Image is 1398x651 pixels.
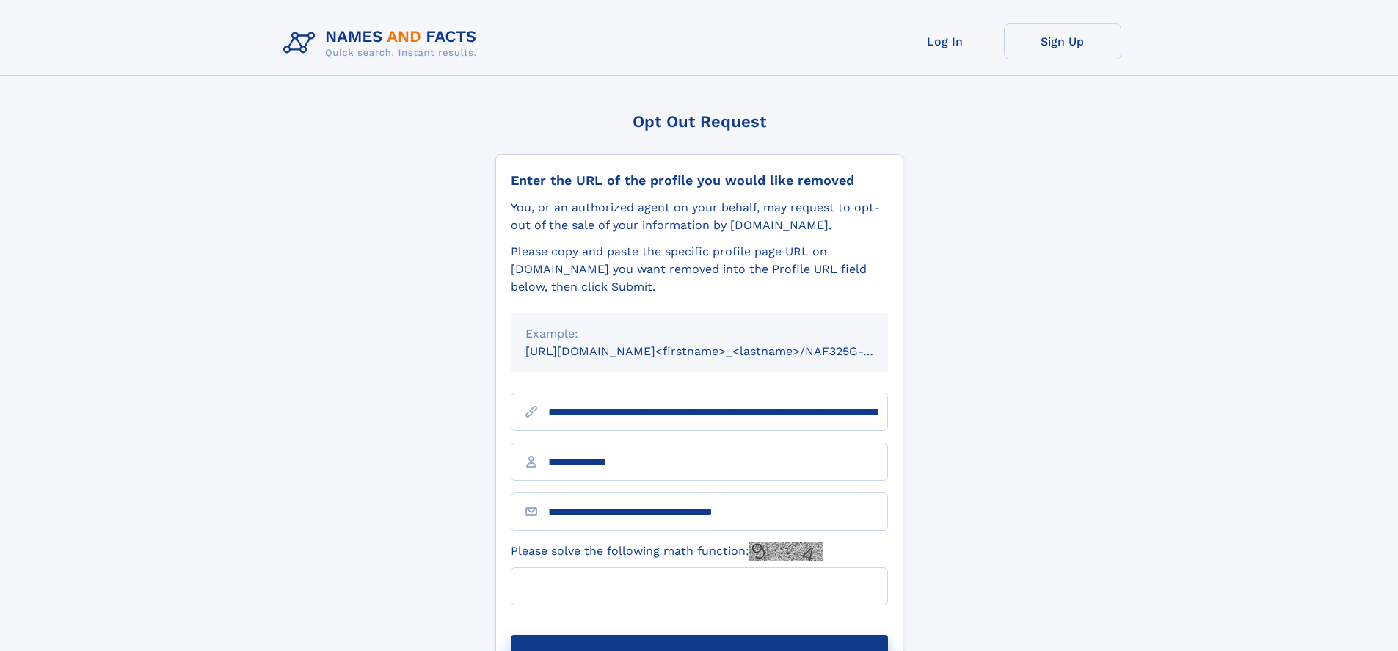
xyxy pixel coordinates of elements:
[887,23,1004,59] a: Log In
[525,344,916,358] small: [URL][DOMAIN_NAME]<firstname>_<lastname>/NAF325G-xxxxxxxx
[511,542,823,561] label: Please solve the following math function:
[277,23,489,63] img: Logo Names and Facts
[511,172,888,189] div: Enter the URL of the profile you would like removed
[511,199,888,234] div: You, or an authorized agent on your behalf, may request to opt-out of the sale of your informatio...
[1004,23,1121,59] a: Sign Up
[495,112,903,131] div: Opt Out Request
[525,325,873,343] div: Example:
[511,243,888,296] div: Please copy and paste the specific profile page URL on [DOMAIN_NAME] you want removed into the Pr...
